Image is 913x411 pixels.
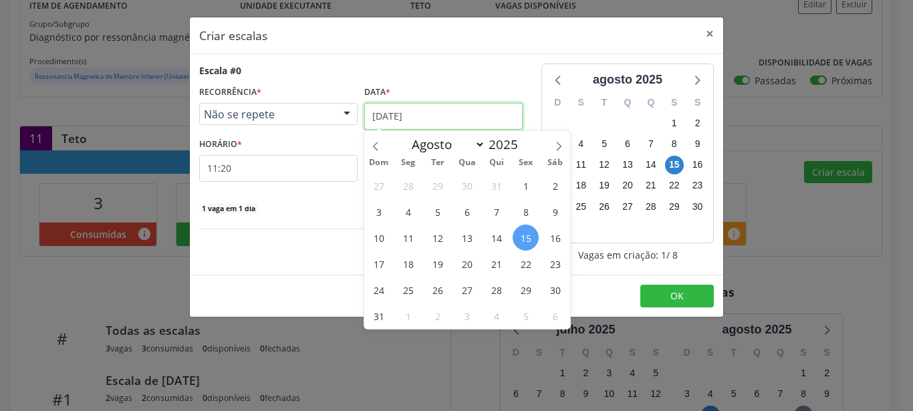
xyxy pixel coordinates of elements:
div: Escala #0 [199,63,241,78]
span: Agosto 11, 2025 [395,225,421,251]
span: Setembro 5, 2025 [513,303,539,329]
span: quarta-feira, 6 de agosto de 2025 [618,135,637,154]
span: Agosto 4, 2025 [395,198,421,225]
span: Agosto 26, 2025 [424,277,450,303]
span: quinta-feira, 7 de agosto de 2025 [642,135,660,154]
span: Julho 30, 2025 [454,172,480,198]
span: quinta-feira, 28 de agosto de 2025 [642,197,660,216]
div: agosto 2025 [588,71,668,89]
span: / 8 [666,248,678,262]
span: sexta-feira, 1 de agosto de 2025 [665,114,684,132]
span: sexta-feira, 15 de agosto de 2025 [665,156,684,174]
span: Setembro 4, 2025 [483,303,509,329]
span: Agosto 18, 2025 [395,251,421,277]
span: Agosto 19, 2025 [424,251,450,277]
span: terça-feira, 5 de agosto de 2025 [595,135,614,154]
span: Sex [511,158,541,167]
span: Agosto 8, 2025 [513,198,539,225]
input: Selecione uma data [364,103,523,130]
button: Close [696,17,723,50]
span: segunda-feira, 4 de agosto de 2025 [571,135,590,154]
h5: Criar escalas [199,27,267,44]
span: Agosto 28, 2025 [483,277,509,303]
span: quinta-feira, 21 de agosto de 2025 [642,176,660,195]
span: terça-feira, 19 de agosto de 2025 [595,176,614,195]
span: Agosto 9, 2025 [542,198,568,225]
span: Dom [364,158,394,167]
span: Agosto 24, 2025 [366,277,392,303]
input: Year [485,136,529,153]
span: terça-feira, 26 de agosto de 2025 [595,197,614,216]
span: Julho 28, 2025 [395,172,421,198]
span: Ter [423,158,452,167]
span: Agosto 20, 2025 [454,251,480,277]
span: quarta-feira, 13 de agosto de 2025 [618,156,637,174]
div: S [686,92,709,113]
span: 1 vaga em 1 dia [199,203,258,214]
span: OK [670,289,684,302]
span: quarta-feira, 20 de agosto de 2025 [618,176,637,195]
span: segunda-feira, 25 de agosto de 2025 [571,197,590,216]
span: Agosto 21, 2025 [483,251,509,277]
span: segunda-feira, 11 de agosto de 2025 [571,156,590,174]
select: Month [405,135,485,154]
span: Julho 29, 2025 [424,172,450,198]
span: Sáb [541,158,570,167]
span: Agosto 2, 2025 [542,172,568,198]
span: Agosto 17, 2025 [366,251,392,277]
span: sexta-feira, 8 de agosto de 2025 [665,135,684,154]
label: RECORRÊNCIA [199,82,261,103]
div: T [593,92,616,113]
span: Agosto 10, 2025 [366,225,392,251]
div: Vagas em criação: 1 [541,248,714,262]
span: Julho 31, 2025 [483,172,509,198]
span: Agosto 29, 2025 [513,277,539,303]
span: quarta-feira, 27 de agosto de 2025 [618,197,637,216]
span: Agosto 7, 2025 [483,198,509,225]
span: Agosto 12, 2025 [424,225,450,251]
div: S [662,92,686,113]
span: sábado, 9 de agosto de 2025 [688,135,707,154]
span: Agosto 27, 2025 [454,277,480,303]
div: D [546,92,569,113]
div: Q [616,92,640,113]
span: Setembro 1, 2025 [395,303,421,329]
div: S [569,92,593,113]
span: segunda-feira, 18 de agosto de 2025 [571,176,590,195]
span: Agosto 5, 2025 [424,198,450,225]
span: terça-feira, 12 de agosto de 2025 [595,156,614,174]
span: sábado, 16 de agosto de 2025 [688,156,707,174]
span: quinta-feira, 14 de agosto de 2025 [642,156,660,174]
span: Seg [394,158,423,167]
span: Agosto 30, 2025 [542,277,568,303]
span: sábado, 2 de agosto de 2025 [688,114,707,132]
span: Agosto 1, 2025 [513,172,539,198]
label: Data [364,82,390,103]
button: OK [640,285,714,307]
span: Agosto 6, 2025 [454,198,480,225]
span: Não se repete [204,108,330,121]
span: sábado, 30 de agosto de 2025 [688,197,707,216]
span: sexta-feira, 22 de agosto de 2025 [665,176,684,195]
span: Agosto 25, 2025 [395,277,421,303]
span: Agosto 14, 2025 [483,225,509,251]
span: Setembro 6, 2025 [542,303,568,329]
span: Agosto 31, 2025 [366,303,392,329]
span: sábado, 23 de agosto de 2025 [688,176,707,195]
span: Qui [482,158,511,167]
div: Q [639,92,662,113]
span: Agosto 13, 2025 [454,225,480,251]
input: 00:00 [199,155,358,182]
span: Qua [452,158,482,167]
span: Setembro 2, 2025 [424,303,450,329]
span: Agosto 16, 2025 [542,225,568,251]
span: Agosto 23, 2025 [542,251,568,277]
span: Agosto 3, 2025 [366,198,392,225]
label: HORÁRIO [199,134,242,155]
span: Agosto 22, 2025 [513,251,539,277]
span: Agosto 15, 2025 [513,225,539,251]
span: sexta-feira, 29 de agosto de 2025 [665,197,684,216]
span: Julho 27, 2025 [366,172,392,198]
span: Setembro 3, 2025 [454,303,480,329]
